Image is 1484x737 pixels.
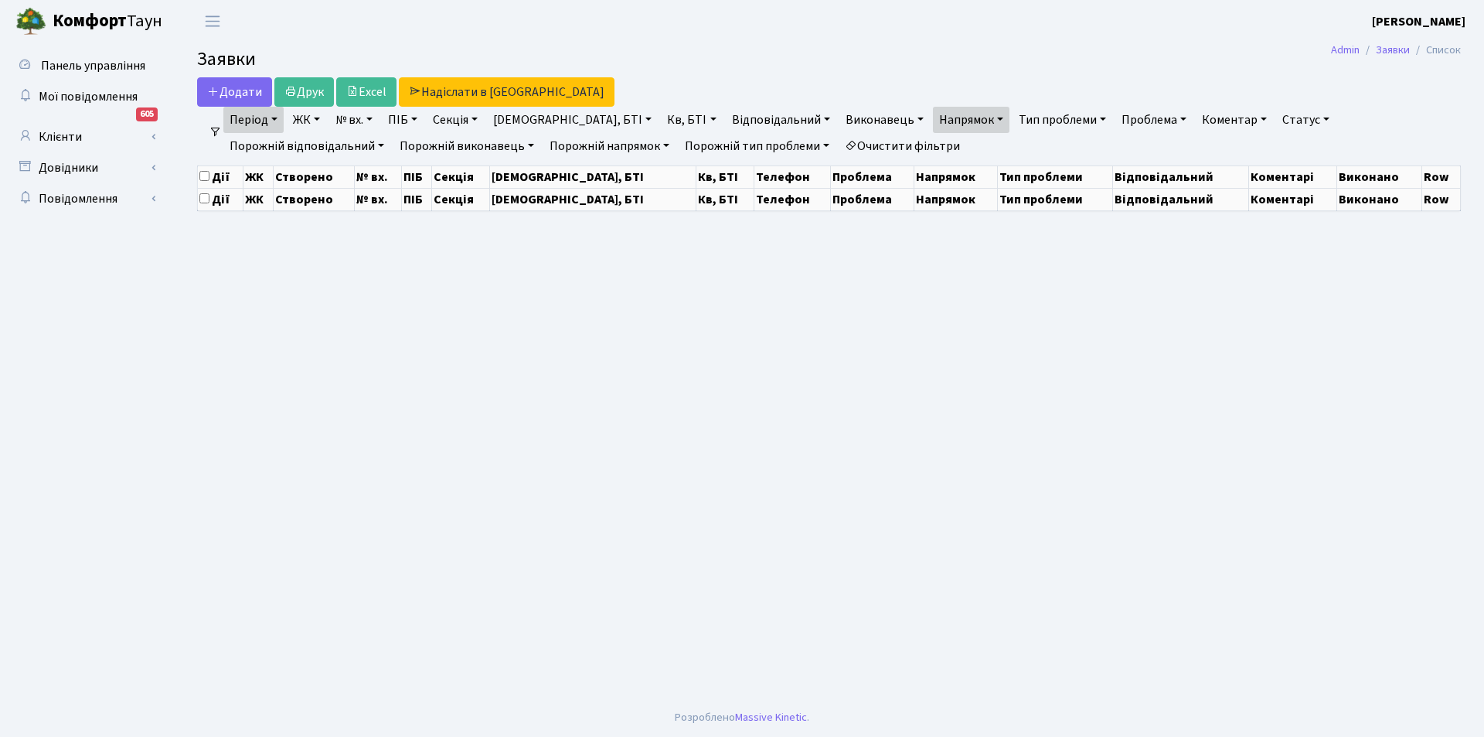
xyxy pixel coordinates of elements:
b: [PERSON_NAME] [1372,13,1465,30]
th: Row [1421,188,1460,210]
a: Тип проблеми [1013,107,1112,133]
a: Проблема [1115,107,1193,133]
th: ЖК [243,165,273,188]
a: Порожній напрямок [543,133,676,159]
a: Заявки [1376,42,1410,58]
a: Порожній відповідальний [223,133,390,159]
a: Друк [274,77,334,107]
div: 605 [136,107,158,121]
a: Відповідальний [726,107,836,133]
a: Мої повідомлення605 [8,81,162,112]
th: Відповідальний [1113,165,1248,188]
th: Проблема [830,188,914,210]
th: Тип проблеми [998,188,1113,210]
a: ПІБ [382,107,424,133]
span: Панель управління [41,57,145,74]
a: Виконавець [839,107,930,133]
th: Створено [273,188,355,210]
th: Проблема [830,165,914,188]
th: Кв, БТІ [696,188,754,210]
th: [DEMOGRAPHIC_DATA], БТІ [490,165,696,188]
span: Мої повідомлення [39,88,138,105]
a: Додати [197,77,272,107]
a: Період [223,107,284,133]
th: Дії [198,188,243,210]
a: Коментар [1196,107,1273,133]
a: Admin [1331,42,1360,58]
th: Тип проблеми [998,165,1113,188]
a: Напрямок [933,107,1009,133]
a: Статус [1276,107,1336,133]
th: № вх. [355,188,402,210]
a: Довідники [8,152,162,183]
th: ЖК [243,188,273,210]
img: logo.png [15,6,46,37]
th: Коментарі [1248,188,1337,210]
th: Row [1421,165,1460,188]
div: Розроблено . [675,709,809,726]
th: Телефон [754,165,831,188]
th: Кв, БТІ [696,165,754,188]
span: Додати [207,84,262,101]
th: Виконано [1337,165,1421,188]
button: Переключити навігацію [193,9,232,34]
a: Кв, БТІ [661,107,722,133]
th: Секція [432,165,490,188]
a: Excel [336,77,397,107]
a: Massive Kinetic [735,709,807,725]
a: Панель управління [8,50,162,81]
th: Відповідальний [1113,188,1248,210]
span: Таун [53,9,162,35]
th: ПІБ [401,188,432,210]
th: Напрямок [914,165,998,188]
th: [DEMOGRAPHIC_DATA], БТІ [490,188,696,210]
th: Створено [273,165,355,188]
a: Очистити фільтри [839,133,966,159]
th: Напрямок [914,188,998,210]
a: ЖК [287,107,326,133]
th: Секція [432,188,490,210]
th: Дії [198,165,243,188]
a: Надіслати в [GEOGRAPHIC_DATA] [399,77,614,107]
th: Коментарі [1248,165,1337,188]
th: № вх. [355,165,402,188]
a: Повідомлення [8,183,162,214]
li: Список [1410,42,1461,59]
b: Комфорт [53,9,127,33]
nav: breadcrumb [1308,34,1484,67]
a: Порожній тип проблеми [679,133,836,159]
th: ПІБ [401,165,432,188]
a: № вх. [329,107,379,133]
a: [PERSON_NAME] [1372,12,1465,31]
a: Секція [427,107,484,133]
th: Телефон [754,188,831,210]
a: Клієнти [8,121,162,152]
span: Заявки [197,46,256,73]
a: [DEMOGRAPHIC_DATA], БТІ [487,107,658,133]
a: Порожній виконавець [393,133,540,159]
th: Виконано [1337,188,1421,210]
